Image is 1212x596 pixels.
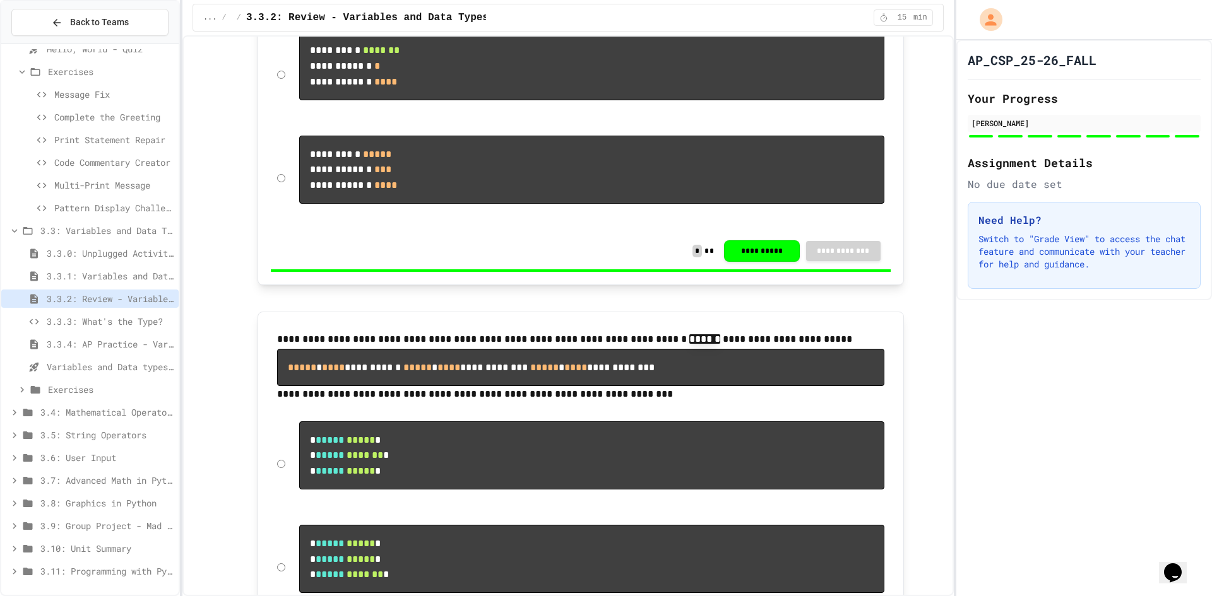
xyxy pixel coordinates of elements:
[54,110,174,124] span: Complete the Greeting
[11,9,169,36] button: Back to Teams
[40,519,174,532] span: 3.9: Group Project - Mad Libs
[971,117,1197,129] div: [PERSON_NAME]
[913,13,927,23] span: min
[40,428,174,441] span: 3.5: String Operators
[968,177,1201,192] div: No due date set
[40,564,174,578] span: 3.11: Programming with Python Exam
[966,5,1006,34] div: My Account
[203,13,217,23] span: ...
[892,13,912,23] span: 15
[978,213,1190,228] h3: Need Help?
[70,16,129,29] span: Back to Teams
[54,133,174,146] span: Print Statement Repair
[968,51,1096,69] h1: AP_CSP_25-26_FALL
[40,474,174,487] span: 3.7: Advanced Math in Python
[40,542,174,555] span: 3.10: Unit Summary
[40,451,174,464] span: 3.6: User Input
[222,13,227,23] span: /
[47,360,174,373] span: Variables and Data types - quiz
[968,90,1201,107] h2: Your Progress
[47,247,174,260] span: 3.3.0: Unplugged Activity - Variables and Data
[54,178,174,192] span: Multi-Print Message
[978,233,1190,271] p: Switch to "Grade View" to access the chat feature and communicate with your teacher for help and ...
[47,42,174,56] span: Hello, World - Quiz
[54,156,174,169] span: Code Commentary Creator
[47,269,174,283] span: 3.3.1: Variables and Data Types
[237,13,241,23] span: /
[1159,546,1199,583] iframe: chat widget
[48,65,174,78] span: Exercises
[40,496,174,510] span: 3.8: Graphics in Python
[47,292,174,305] span: 3.3.2: Review - Variables and Data Types
[48,383,174,396] span: Exercises
[968,154,1201,172] h2: Assignment Details
[54,201,174,214] span: Pattern Display Challenge
[40,224,174,237] span: 3.3: Variables and Data Types
[246,10,489,25] span: 3.3.2: Review - Variables and Data Types
[54,88,174,101] span: Message Fix
[47,315,174,328] span: 3.3.3: What's the Type?
[47,337,174,351] span: 3.3.4: AP Practice - Variables
[40,406,174,419] span: 3.4: Mathematical Operators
